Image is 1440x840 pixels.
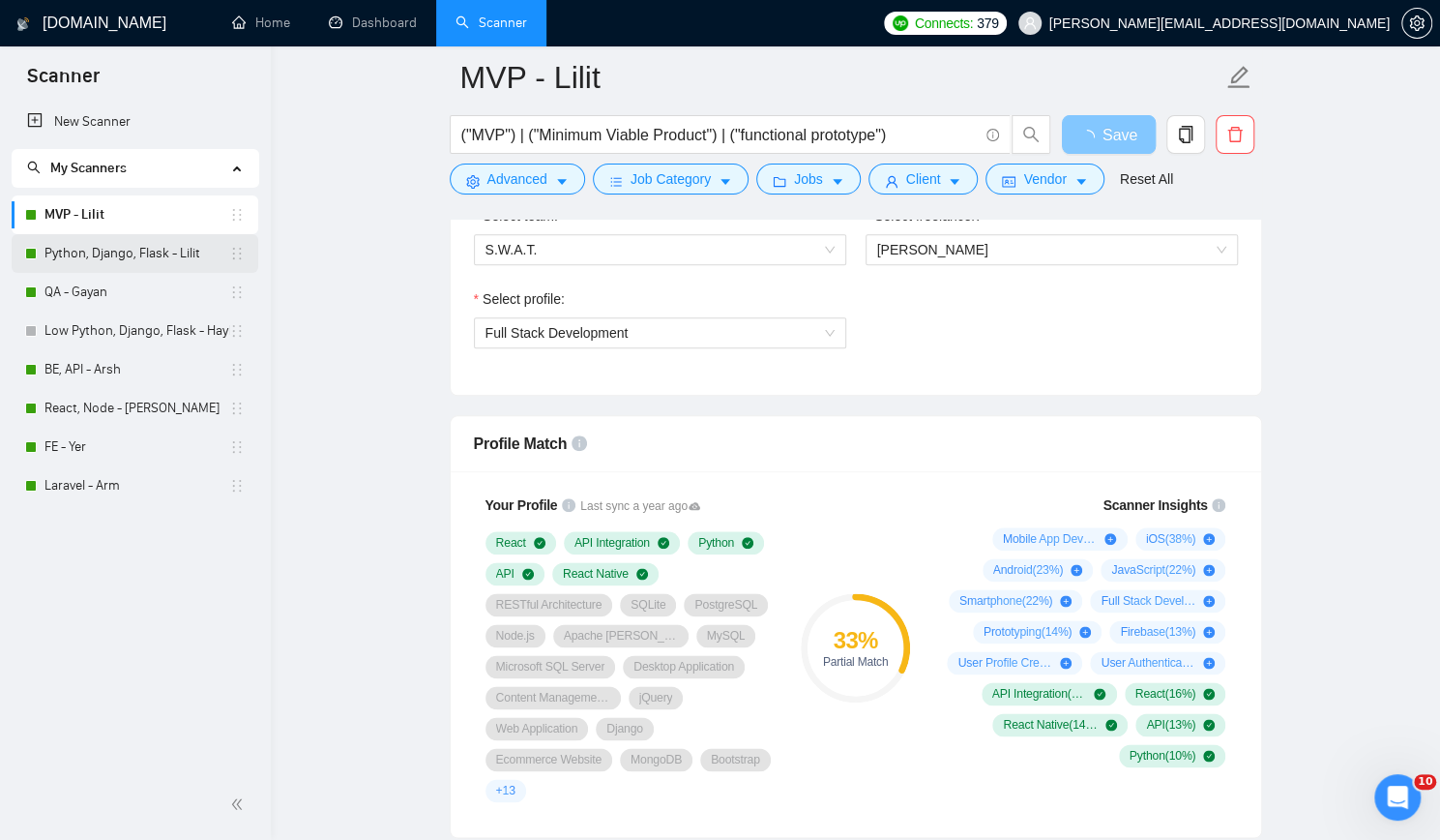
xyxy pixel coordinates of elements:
[496,597,602,613] span: RESTful Architecture
[496,566,514,582] span: API
[957,655,1052,671] span: User Profile Creation ( 13 %)
[563,566,629,582] span: React Native
[984,624,1072,640] span: Prototyping ( 14 %)
[229,246,245,261] span: holder
[658,537,669,549] span: check-circle
[636,568,648,580] span: check-circle
[44,428,229,466] a: FE - Yer
[1079,130,1102,145] span: loading
[1216,115,1254,154] button: delete
[456,15,527,31] a: searchScanner
[229,362,245,377] span: holder
[1094,688,1105,700] span: check-circle
[1003,531,1098,547] span: Mobile App Development ( 55 %)
[1167,126,1204,143] span: copy
[44,350,229,389] a: BE, API - Arsh
[572,435,587,451] span: info-circle
[877,242,988,257] span: [PERSON_NAME]
[609,174,623,189] span: bars
[496,628,535,644] span: Node.js
[12,234,258,273] li: Python, Django, Flask - Lilit
[12,466,258,505] li: Laravel - Arm
[707,628,746,644] span: MySQL
[229,285,245,300] span: holder
[1401,15,1432,31] a: setting
[229,323,245,339] span: holder
[631,168,711,190] span: Job Category
[27,161,41,174] span: search
[1002,174,1015,189] span: idcard
[1102,498,1207,512] span: Scanner Insights
[1203,719,1215,731] span: check-circle
[460,53,1222,102] input: Scanner name...
[1102,123,1137,147] span: Save
[496,690,610,705] span: Content Management System
[801,629,910,652] div: 33 %
[1203,595,1215,607] span: plus-circle
[1120,168,1173,190] a: Reset All
[232,15,290,31] a: homeHome
[606,721,643,736] span: Django
[1203,750,1215,762] span: check-circle
[474,435,568,452] span: Profile Match
[1203,564,1215,576] span: plus-circle
[485,497,558,513] span: Your Profile
[574,535,650,551] span: API Integration
[1074,174,1088,189] span: caret-down
[985,164,1103,195] button: idcardVendorcaret-down
[698,535,734,551] span: Python
[1101,593,1195,609] span: Full Stack Development ( 20 %)
[44,466,229,505] a: Laravel - Arm
[522,568,534,580] span: check-circle
[986,129,999,141] span: info-circle
[44,273,229,312] a: QA - Gayan
[1062,115,1156,154] button: Save
[461,123,978,147] input: Search Freelance Jobs...
[466,174,480,189] span: setting
[485,235,835,264] span: S.W.A.T.
[450,164,585,195] button: settingAdvancedcaret-down
[12,389,258,428] li: React, Node - Yuri
[893,15,908,31] img: upwork-logo.png
[885,174,898,189] span: user
[496,659,605,675] span: Microsoft SQL Server
[1013,126,1049,143] span: search
[44,389,229,428] a: React, Node - [PERSON_NAME]
[1104,533,1116,545] span: plus-circle
[1060,595,1072,607] span: plus-circle
[711,752,760,767] span: Bootstrap
[631,597,665,613] span: SQLite
[44,234,229,273] a: Python, Django, Flask - Lilit
[555,174,569,189] span: caret-down
[562,498,575,512] span: info-circle
[742,537,753,549] span: check-circle
[633,659,734,675] span: Desktop Application
[483,288,565,310] span: Select profile:
[794,168,823,190] span: Jobs
[564,628,678,644] span: Apache [PERSON_NAME]
[1374,774,1421,821] iframe: Intercom live chat
[1079,626,1091,638] span: plus-circle
[44,312,229,350] a: Low Python, Django, Flask - Hayk
[1212,498,1225,512] span: info-circle
[1130,748,1196,764] span: Python ( 10 %)
[801,656,910,668] div: Partial Match
[1402,15,1431,31] span: setting
[44,195,229,234] a: MVP - Lilit
[959,593,1052,609] span: Smartphone ( 22 %)
[631,752,682,767] span: MongoDB
[1023,16,1037,30] span: user
[1203,688,1215,700] span: check-circle
[12,350,258,389] li: BE, API - Arsh
[992,686,1087,702] span: API Integration ( 19 %)
[1203,657,1215,669] span: plus-circle
[906,168,941,190] span: Client
[719,174,732,189] span: caret-down
[485,325,629,341] span: Full Stack Development
[868,164,979,195] button: userClientcaret-down
[329,15,417,31] a: dashboardDashboard
[593,164,749,195] button: barsJob Categorycaret-down
[12,428,258,466] li: FE - Yer
[1023,168,1066,190] span: Vendor
[580,497,700,516] span: Last sync a year ago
